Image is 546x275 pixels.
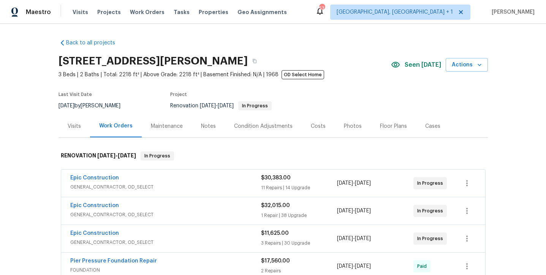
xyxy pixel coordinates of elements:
span: Visits [73,8,88,16]
span: Paid [417,262,430,270]
a: Epic Construction [70,175,119,181]
div: 3 Repairs | 30 Upgrade [261,239,337,247]
span: [DATE] [337,264,353,269]
span: $32,015.00 [261,203,290,208]
span: Work Orders [130,8,165,16]
span: Properties [199,8,228,16]
span: [DATE] [218,103,234,108]
span: Last Visit Date [59,92,92,97]
div: 2 Repairs [261,267,337,275]
span: In Progress [417,207,446,215]
span: 3 Beds | 2 Baths | Total: 2218 ft² | Above Grade: 2218 ft² | Basement Finished: N/A | 1968 [59,71,391,79]
span: $30,383.00 [261,175,291,181]
div: Notes [201,123,216,130]
span: [DATE] [118,153,136,158]
span: [DATE] [355,236,371,241]
div: Work Orders [99,122,133,130]
span: In Progress [239,104,271,108]
div: Visits [68,123,81,130]
span: GENERAL_CONTRACTOR, OD_SELECT [70,239,261,246]
span: - [337,179,371,187]
div: 1 Repair | 38 Upgrade [261,212,337,219]
span: [DATE] [337,181,353,186]
a: Epic Construction [70,231,119,236]
span: Maestro [26,8,51,16]
h2: [STREET_ADDRESS][PERSON_NAME] [59,57,248,65]
span: Seen [DATE] [405,61,441,69]
span: $11,625.00 [261,231,289,236]
div: Floor Plans [380,123,407,130]
span: - [337,207,371,215]
span: In Progress [417,179,446,187]
span: [DATE] [337,236,353,241]
span: [DATE] [337,208,353,214]
a: Pier Pressure Foundation Repair [70,258,157,264]
span: - [200,103,234,108]
a: Back to all projects [59,39,131,47]
span: [DATE] [355,208,371,214]
span: GENERAL_CONTRACTOR, OD_SELECT [70,183,261,191]
div: Condition Adjustments [234,123,293,130]
span: Project [170,92,187,97]
span: GENERAL_CONTRACTOR, OD_SELECT [70,211,261,218]
span: In Progress [141,152,173,160]
div: 11 Repairs | 14 Upgrade [261,184,337,192]
span: Actions [452,60,482,70]
div: RENOVATION [DATE]-[DATE]In Progress [59,144,488,168]
span: - [337,262,371,270]
span: OD Select Home [282,70,324,79]
span: Geo Assignments [237,8,287,16]
div: 53 [319,5,324,12]
span: [DATE] [200,103,216,108]
div: Photos [344,123,362,130]
span: - [337,235,371,242]
div: Maintenance [151,123,183,130]
div: Costs [311,123,326,130]
span: Renovation [170,103,272,108]
a: Epic Construction [70,203,119,208]
span: [GEOGRAPHIC_DATA], [GEOGRAPHIC_DATA] + 1 [337,8,453,16]
span: [DATE] [97,153,116,158]
span: [PERSON_NAME] [489,8,535,16]
span: [DATE] [355,181,371,186]
span: - [97,153,136,158]
button: Copy Address [248,54,261,68]
h6: RENOVATION [61,151,136,160]
span: Projects [97,8,121,16]
div: by [PERSON_NAME] [59,101,130,110]
span: FOUNDATION [70,266,261,274]
div: Cases [425,123,440,130]
span: [DATE] [59,103,74,108]
span: Tasks [174,9,190,15]
span: [DATE] [355,264,371,269]
span: In Progress [417,235,446,242]
button: Actions [446,58,488,72]
span: $17,560.00 [261,258,290,264]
